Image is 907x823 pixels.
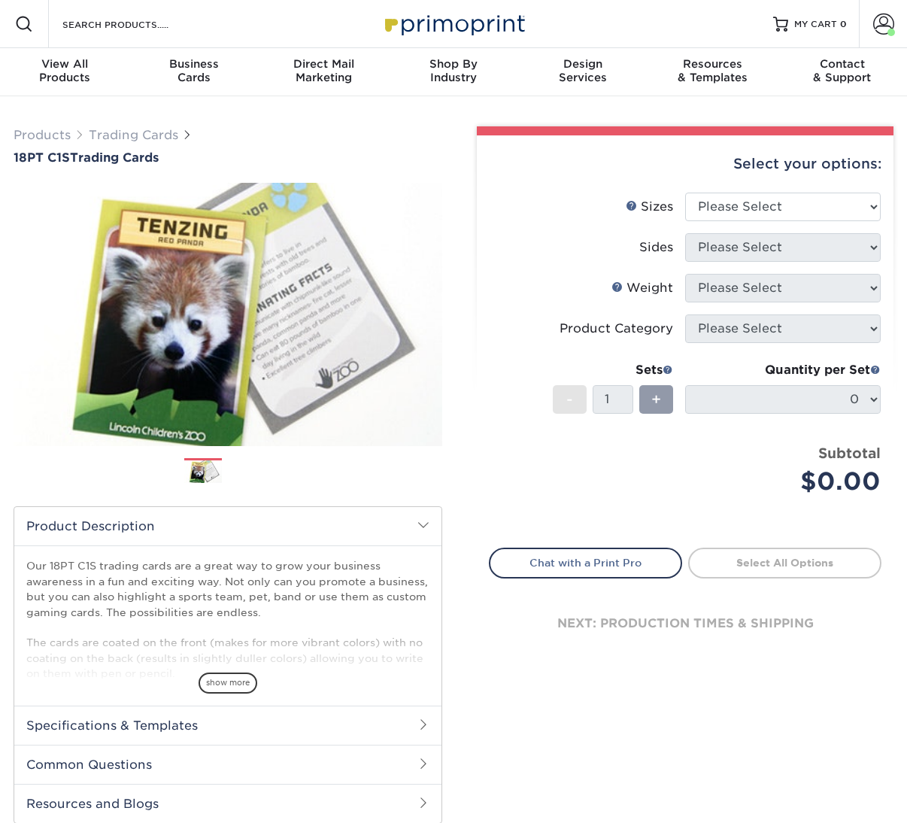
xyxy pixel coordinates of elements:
div: & Support [778,57,907,84]
a: Select All Options [688,548,881,578]
div: Industry [389,57,518,84]
div: & Templates [648,57,777,84]
a: Contact& Support [778,48,907,96]
a: Resources& Templates [648,48,777,96]
img: Primoprint [378,8,529,40]
div: Select your options: [489,135,881,193]
div: Product Category [560,320,673,338]
a: Chat with a Print Pro [489,548,682,578]
div: Weight [611,279,673,297]
span: Direct Mail [259,57,389,71]
span: show more [199,673,257,693]
input: SEARCH PRODUCTS..... [61,15,208,33]
h2: Specifications & Templates [14,706,441,745]
div: Sides [639,238,673,257]
img: Trading Cards 01 [184,459,222,484]
a: Shop ByIndustry [389,48,518,96]
span: - [566,388,573,411]
h2: Common Questions [14,745,441,784]
a: Trading Cards [89,128,178,142]
span: Contact [778,57,907,71]
div: $0.00 [696,463,881,500]
div: Sets [553,361,673,379]
span: Resources [648,57,777,71]
span: Shop By [389,57,518,71]
a: DesignServices [518,48,648,96]
span: 0 [840,19,847,29]
img: 18PT C1S 01 [14,166,442,463]
h2: Product Description [14,507,441,545]
strong: Subtotal [818,445,881,461]
div: Cards [129,57,259,84]
a: 18PT C1STrading Cards [14,150,442,165]
a: Direct MailMarketing [259,48,389,96]
div: Marketing [259,57,389,84]
div: next: production times & shipping [489,579,881,669]
span: MY CART [794,18,837,31]
span: Design [518,57,648,71]
span: 18PT C1S [14,150,70,165]
span: Business [129,57,259,71]
p: Our 18PT C1S trading cards are a great way to grow your business awareness in a fun and exciting ... [26,558,429,681]
h2: Resources and Blogs [14,784,441,823]
div: Sizes [626,198,673,216]
div: Services [518,57,648,84]
a: Products [14,128,71,142]
h1: Trading Cards [14,150,442,165]
a: BusinessCards [129,48,259,96]
span: + [651,388,661,411]
img: Trading Cards 02 [235,452,272,490]
div: Quantity per Set [685,361,881,379]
